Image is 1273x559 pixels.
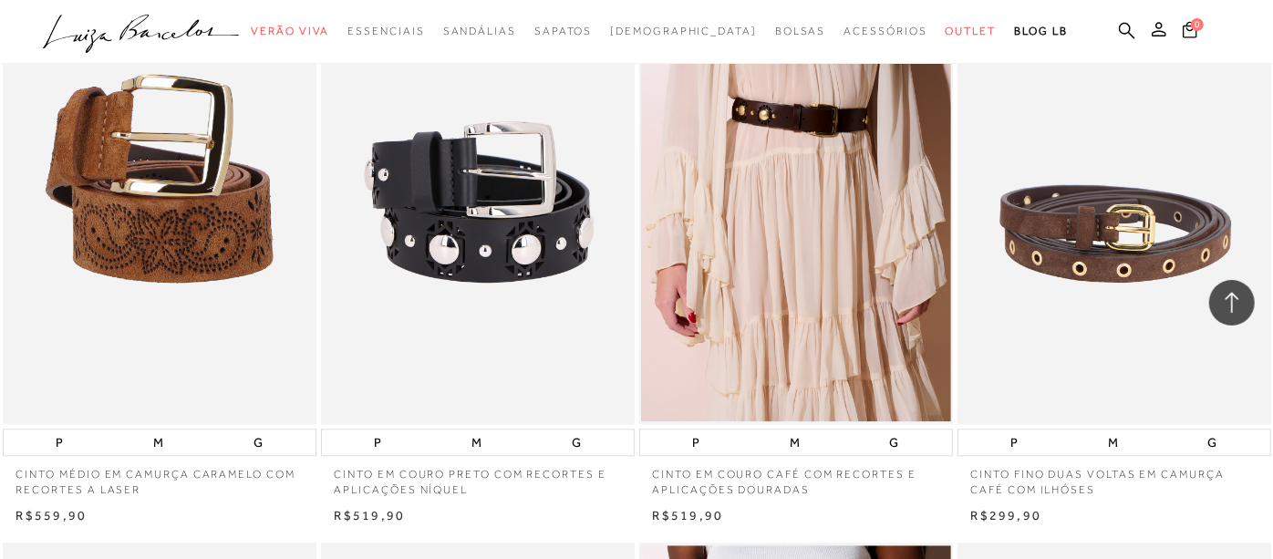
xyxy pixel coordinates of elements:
span: Acessórios [844,25,927,37]
a: categoryNavScreenReaderText [775,15,826,48]
span: Sapatos [534,25,592,37]
button: M [1102,430,1123,455]
span: Essenciais [347,25,424,37]
button: M [466,430,487,455]
button: P [1005,430,1023,455]
a: noSubCategoriesText [610,15,757,48]
a: categoryNavScreenReaderText [844,15,927,48]
a: categoryNavScreenReaderText [946,15,997,48]
a: CINTO MÉDIO EM CAMURÇA CARAMELO COM RECORTES A LASER [3,456,316,498]
span: BLOG LB [1014,25,1067,37]
a: CINTO EM COURO CAFÉ COM RECORTES E APLICAÇÕES DOURADAS [639,456,953,498]
button: G [248,430,268,455]
button: 0 [1177,20,1203,45]
span: R$299,90 [971,508,1042,523]
a: categoryNavScreenReaderText [347,15,424,48]
button: M [148,430,169,455]
span: [DEMOGRAPHIC_DATA] [610,25,757,37]
a: categoryNavScreenReaderText [534,15,592,48]
a: categoryNavScreenReaderText [251,15,329,48]
span: R$559,90 [16,508,88,523]
button: G [1203,430,1223,455]
span: R$519,90 [335,508,406,523]
span: R$519,90 [653,508,724,523]
button: G [566,430,586,455]
a: CINTO EM COURO PRETO COM RECORTES E APLICAÇÕES NÍQUEL [321,456,635,498]
button: M [784,430,805,455]
button: P [687,430,705,455]
a: BLOG LB [1014,15,1067,48]
a: categoryNavScreenReaderText [443,15,516,48]
span: Sandálias [443,25,516,37]
span: Bolsas [775,25,826,37]
span: Outlet [946,25,997,37]
button: P [50,430,68,455]
button: G [885,430,905,455]
button: P [368,430,387,455]
a: CINTO FINO DUAS VOLTAS EM CAMURÇA CAFÉ COM ILHÓSES [957,456,1271,498]
span: Verão Viva [251,25,329,37]
span: 0 [1191,18,1204,31]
